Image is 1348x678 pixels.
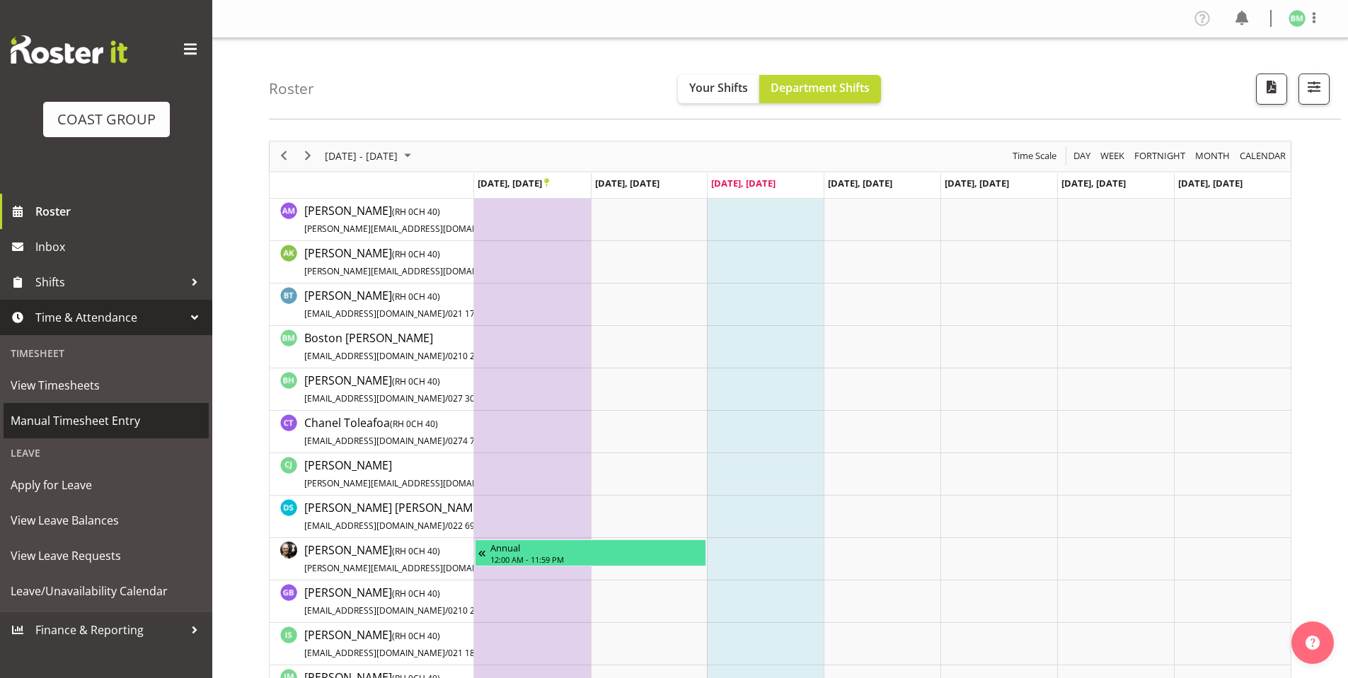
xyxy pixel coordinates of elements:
[323,147,417,165] button: September 2025
[395,291,413,303] span: RH 0
[448,520,502,532] span: 022 695 2670
[395,248,413,260] span: RH 0
[11,375,202,396] span: View Timesheets
[11,510,202,531] span: View Leave Balances
[270,580,474,623] td: Gene Burton resource
[4,339,209,368] div: Timesheet
[392,545,440,557] span: ( CH 40)
[11,545,202,566] span: View Leave Requests
[392,375,440,387] span: ( CH 40)
[304,626,502,660] a: [PERSON_NAME](RH 0CH 40)[EMAIL_ADDRESS][DOMAIN_NAME]/021 185 9181
[11,580,202,602] span: Leave/Unavailability Calendar
[392,206,440,218] span: ( CH 40)
[304,520,445,532] span: [EMAIL_ADDRESS][DOMAIN_NAME]
[395,375,413,387] span: RH 0
[1132,147,1188,165] button: Fortnight
[304,372,502,406] a: [PERSON_NAME](RH 0CH 40)[EMAIL_ADDRESS][DOMAIN_NAME]/027 309 9306
[4,438,209,467] div: Leave
[35,201,205,222] span: Roster
[304,415,502,448] span: Chanel Toleafoa
[304,585,507,617] span: [PERSON_NAME]
[272,141,296,171] div: previous period
[445,435,448,447] span: /
[270,538,474,580] td: Dayle Eathorne resource
[4,403,209,438] a: Manual Timesheet Entry
[304,223,512,235] span: [PERSON_NAME][EMAIL_ADDRESS][DOMAIN_NAME]
[304,562,512,574] span: [PERSON_NAME][EMAIL_ADDRESS][DOMAIN_NAME]
[304,350,445,362] span: [EMAIL_ADDRESS][DOMAIN_NAME]
[395,206,413,218] span: RH 0
[304,203,568,235] span: [PERSON_NAME]
[320,141,420,171] div: September 22 - 28, 2025
[304,477,512,489] span: [PERSON_NAME][EMAIL_ADDRESS][DOMAIN_NAME]
[35,307,184,328] span: Time & Attendance
[304,288,502,320] span: [PERSON_NAME]
[1193,147,1233,165] button: Timeline Month
[448,392,502,404] span: 027 309 9306
[392,588,440,600] span: ( CH 40)
[1071,147,1093,165] button: Timeline Day
[1238,147,1287,165] span: calendar
[270,368,474,411] td: Bryan Humprhries resource
[1011,147,1058,165] span: Time Scale
[270,453,474,496] td: Craig Jenkins resource
[304,287,502,321] a: [PERSON_NAME](RH 0CH 40)[EMAIL_ADDRESS][DOMAIN_NAME]/021 174 3407
[945,177,1009,189] span: [DATE], [DATE]
[304,329,507,363] a: Boston [PERSON_NAME][EMAIL_ADDRESS][DOMAIN_NAME]/0210 289 5915
[711,177,776,189] span: [DATE], [DATE]
[390,418,438,430] span: ( CH 40)
[1099,147,1126,165] span: Week
[304,457,568,491] a: [PERSON_NAME][PERSON_NAME][EMAIL_ADDRESS][DOMAIN_NAME]
[392,291,440,303] span: ( CH 40)
[35,619,184,641] span: Finance & Reporting
[445,604,448,616] span: /
[448,647,502,659] span: 021 185 9181
[689,80,748,95] span: Your Shifts
[4,538,209,573] a: View Leave Requests
[1194,147,1231,165] span: Month
[490,540,703,554] div: Annual
[304,457,568,490] span: [PERSON_NAME]
[270,284,474,326] td: Benjamin Thomas Geden resource
[1298,74,1330,105] button: Filter Shifts
[1289,10,1306,27] img: boston-morgan-horan1177.jpg
[296,141,320,171] div: next period
[304,392,445,404] span: [EMAIL_ADDRESS][DOMAIN_NAME]
[304,202,568,236] a: [PERSON_NAME](RH 0CH 40)[PERSON_NAME][EMAIL_ADDRESS][DOMAIN_NAME]
[304,330,507,363] span: Boston [PERSON_NAME]
[1178,177,1243,189] span: [DATE], [DATE]
[304,435,445,447] span: [EMAIL_ADDRESS][DOMAIN_NAME]
[448,435,502,447] span: 0274 748 935
[678,75,759,103] button: Your Shifts
[395,630,413,642] span: RH 0
[4,573,209,609] a: Leave/Unavailability Calendar
[270,199,474,241] td: Andrew McFadzean resource
[4,467,209,503] a: Apply for Leave
[1133,147,1187,165] span: Fortnight
[445,647,448,659] span: /
[269,81,314,97] h4: Roster
[1306,636,1320,650] img: help-xxl-2.png
[270,241,474,284] td: Angela Kerrigan resource
[1072,147,1092,165] span: Day
[475,539,707,566] div: Dayle Eathorne"s event - Annual Begin From Friday, September 19, 2025 at 12:00:00 AM GMT+12:00 En...
[270,411,474,453] td: Chanel Toleafoa resource
[445,520,448,532] span: /
[445,392,448,404] span: /
[11,35,127,64] img: Rosterit website logo
[4,368,209,403] a: View Timesheets
[445,350,448,362] span: /
[270,326,474,368] td: Boston Morgan-Horan resource
[299,147,318,165] button: Next
[1061,177,1126,189] span: [DATE], [DATE]
[759,75,881,103] button: Department Shifts
[57,109,156,130] div: COAST GROUP
[304,604,445,616] span: [EMAIL_ADDRESS][DOMAIN_NAME]
[490,554,703,565] div: 12:00 AM - 11:59 PM
[395,588,413,600] span: RH 0
[304,647,445,659] span: [EMAIL_ADDRESS][DOMAIN_NAME]
[304,627,502,660] span: [PERSON_NAME]
[304,265,512,277] span: [PERSON_NAME][EMAIL_ADDRESS][DOMAIN_NAME]
[304,414,502,448] a: Chanel Toleafoa(RH 0CH 40)[EMAIL_ADDRESS][DOMAIN_NAME]/0274 748 935
[270,623,474,665] td: Ian Simpson resource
